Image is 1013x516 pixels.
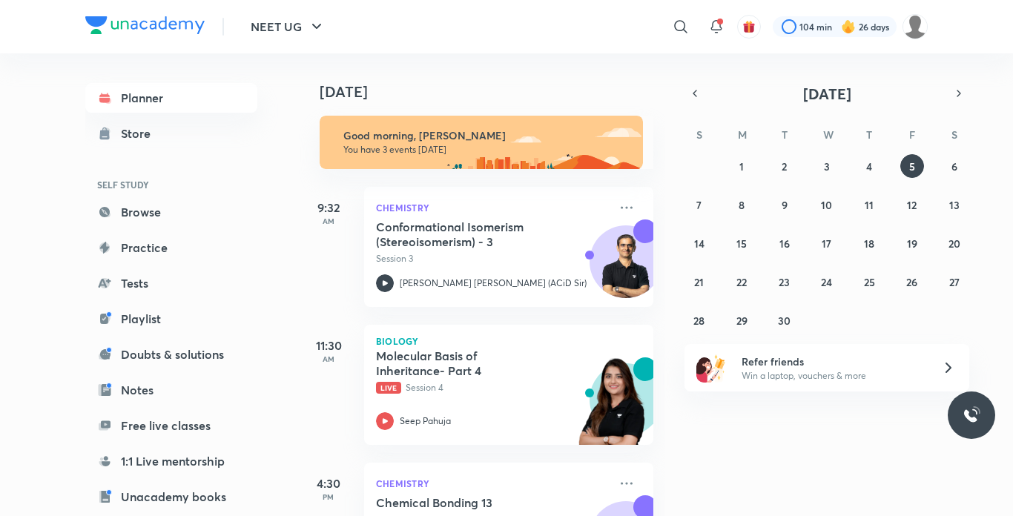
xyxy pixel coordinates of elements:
abbr: September 23, 2025 [779,275,790,289]
abbr: September 16, 2025 [779,236,790,251]
abbr: September 3, 2025 [824,159,830,173]
button: September 5, 2025 [900,154,924,178]
h5: Chemical Bonding 13 [376,495,561,510]
abbr: September 1, 2025 [739,159,744,173]
p: Chemistry [376,199,609,216]
button: September 23, 2025 [773,270,796,294]
h6: Refer friends [742,354,924,369]
p: AM [299,216,358,225]
abbr: September 2, 2025 [782,159,787,173]
button: September 17, 2025 [815,231,839,255]
abbr: September 27, 2025 [949,275,960,289]
p: You have 3 events [DATE] [343,144,630,156]
button: September 24, 2025 [815,270,839,294]
button: September 3, 2025 [815,154,839,178]
button: September 15, 2025 [730,231,753,255]
button: avatar [737,15,761,39]
a: Planner [85,83,257,113]
p: PM [299,492,358,501]
abbr: Thursday [866,128,872,142]
abbr: September 8, 2025 [739,198,745,212]
button: September 29, 2025 [730,308,753,332]
img: Avatar [590,234,661,305]
a: Tests [85,268,257,298]
abbr: September 7, 2025 [696,198,702,212]
a: Practice [85,233,257,262]
button: September 8, 2025 [730,193,753,216]
button: September 12, 2025 [900,193,924,216]
abbr: September 26, 2025 [906,275,917,289]
img: streak [841,19,856,34]
p: Chemistry [376,474,609,492]
button: September 13, 2025 [943,193,966,216]
h5: 4:30 [299,474,358,492]
h5: Molecular Basis of Inheritance- Part 4 [376,348,561,378]
span: Live [376,382,401,394]
p: Win a laptop, vouchers & more [742,369,924,383]
h5: 11:30 [299,337,358,354]
button: September 30, 2025 [773,308,796,332]
h5: Conformational Isomerism (Stereoisomerism) - 3 [376,219,561,249]
abbr: September 17, 2025 [822,236,831,251]
abbr: September 22, 2025 [736,275,747,289]
abbr: September 24, 2025 [821,275,832,289]
h4: [DATE] [320,83,668,101]
abbr: September 15, 2025 [736,236,747,251]
button: September 21, 2025 [687,270,711,294]
img: ttu [963,406,980,424]
button: September 28, 2025 [687,308,711,332]
button: September 6, 2025 [943,154,966,178]
abbr: Wednesday [823,128,834,142]
a: Notes [85,375,257,405]
button: September 2, 2025 [773,154,796,178]
button: September 25, 2025 [857,270,881,294]
abbr: September 11, 2025 [865,198,874,212]
button: NEET UG [242,12,334,42]
button: September 27, 2025 [943,270,966,294]
h5: 9:32 [299,199,358,216]
abbr: September 12, 2025 [907,198,917,212]
abbr: Sunday [696,128,702,142]
p: Seep Pahuja [400,414,451,428]
button: September 7, 2025 [687,193,711,216]
img: unacademy [572,357,653,460]
button: September 11, 2025 [857,193,881,216]
button: September 10, 2025 [815,193,839,216]
button: September 1, 2025 [730,154,753,178]
span: [DATE] [803,84,851,104]
img: referral [696,353,726,383]
abbr: September 28, 2025 [693,314,705,328]
img: Barsha Singh [903,14,928,39]
button: September 26, 2025 [900,270,924,294]
a: Unacademy books [85,482,257,512]
a: Browse [85,197,257,227]
a: Store [85,119,257,148]
a: Playlist [85,304,257,334]
a: Company Logo [85,16,205,38]
abbr: September 19, 2025 [907,236,917,251]
abbr: Monday [738,128,747,142]
button: [DATE] [705,83,948,104]
abbr: September 10, 2025 [821,198,832,212]
abbr: September 20, 2025 [948,236,960,251]
a: Free live classes [85,411,257,440]
p: Session 4 [376,381,609,394]
h6: Good morning, [PERSON_NAME] [343,129,630,142]
a: 1:1 Live mentorship [85,446,257,476]
img: morning [320,116,643,169]
button: September 22, 2025 [730,270,753,294]
abbr: Saturday [951,128,957,142]
abbr: Tuesday [782,128,788,142]
abbr: September 9, 2025 [782,198,788,212]
button: September 4, 2025 [857,154,881,178]
abbr: September 25, 2025 [864,275,875,289]
abbr: September 14, 2025 [694,236,705,251]
button: September 20, 2025 [943,231,966,255]
button: September 14, 2025 [687,231,711,255]
abbr: September 13, 2025 [949,198,960,212]
abbr: September 21, 2025 [694,275,704,289]
a: Doubts & solutions [85,340,257,369]
p: AM [299,354,358,363]
div: Store [121,125,159,142]
button: September 16, 2025 [773,231,796,255]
